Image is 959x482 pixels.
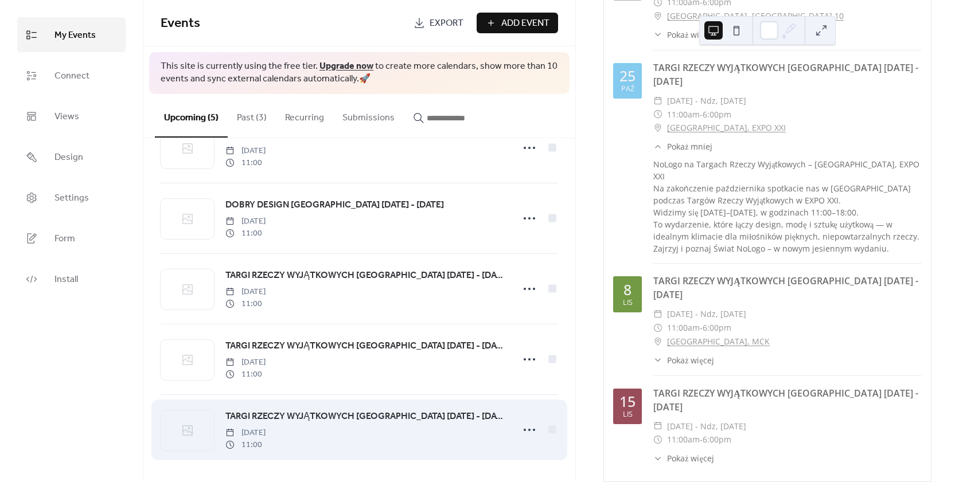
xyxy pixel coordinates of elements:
button: Recurring [276,94,333,136]
a: Upgrade now [319,57,373,75]
div: lis [623,299,633,307]
a: My Events [17,17,126,52]
span: Export [430,17,463,30]
span: [DATE] [225,145,266,157]
div: ​ [653,335,662,348]
a: Views [17,99,126,134]
span: [DATE] [225,427,266,439]
span: 11:00 [225,369,266,381]
div: ​ [653,108,662,122]
a: Install [17,261,126,296]
a: TARGI RZECZY WYJĄTKOWYCH [GEOGRAPHIC_DATA] [DATE] - [DATE] [225,268,506,283]
div: lis [623,411,633,418]
span: 6:00pm [703,321,731,335]
div: ​ [653,140,662,152]
span: Design [54,148,83,166]
span: Install [54,271,78,288]
button: ​Pokaż więcej [653,29,714,41]
span: TARGI RZECZY WYJĄTKOWYCH [GEOGRAPHIC_DATA] [DATE] - [DATE] [225,410,506,424]
span: - [700,321,703,335]
span: - [700,108,703,122]
div: NoLogo na Targach Rzeczy Wyjątkowych – [GEOGRAPHIC_DATA], EXPO XXI Na zakończenie października sp... [653,158,922,254]
span: [DATE] - ndz, [DATE] [667,94,746,108]
button: ​Pokaż więcej [653,452,714,464]
span: Events [161,11,200,36]
button: ​Pokaż mniej [653,140,712,152]
span: [DATE] [225,356,266,369]
a: DOBRY DESIGN [GEOGRAPHIC_DATA] [DATE] - [DATE] [225,198,444,213]
div: 8 [623,283,631,297]
a: Design [17,139,126,174]
span: [DATE] - ndz, [DATE] [667,307,746,321]
div: TARGI RZECZY WYJĄTKOWYCH [GEOGRAPHIC_DATA] [DATE] - [DATE] [653,61,922,88]
span: 6:00pm [703,433,731,446]
span: 11:00am [667,433,700,446]
a: Export [405,13,472,33]
span: 11:00am [667,321,700,335]
div: ​ [653,354,662,366]
span: Add Event [501,17,549,30]
button: ​Pokaż więcej [653,354,714,366]
div: ​ [653,94,662,108]
a: Settings [17,180,126,215]
button: Upcoming (5) [155,94,228,138]
span: 6:00pm [703,108,731,122]
span: - [700,433,703,446]
button: Add Event [477,13,558,33]
span: This site is currently using the free tier. to create more calendars, show more than 10 events an... [161,60,558,86]
div: ​ [653,433,662,446]
a: Connect [17,58,126,93]
span: [DATE] [225,286,266,298]
div: ​ [653,321,662,335]
a: TARGI RZECZY WYJĄTKOWYCH [GEOGRAPHIC_DATA] [DATE] - [DATE] [225,409,506,424]
a: [GEOGRAPHIC_DATA], MCK [667,335,770,348]
span: 11:00am [667,108,700,122]
a: TARGI RZECZY WYJĄTKOWYCH [GEOGRAPHIC_DATA] [DATE] - [DATE] [225,339,506,354]
span: Views [54,108,79,126]
a: [GEOGRAPHIC_DATA], [GEOGRAPHIC_DATA] 10 [667,9,844,23]
span: Pokaż więcej [667,354,714,366]
span: [DATE] [225,215,266,228]
span: 11:00 [225,228,266,240]
span: TARGI RZECZY WYJĄTKOWYCH [GEOGRAPHIC_DATA] [DATE] - [DATE] [225,339,506,353]
span: [DATE] - ndz, [DATE] [667,420,746,433]
div: TARGI RZECZY WYJĄTKOWYCH [GEOGRAPHIC_DATA] [DATE] - [DATE] [653,274,922,301]
span: Settings [54,189,89,207]
div: 25 [619,69,636,83]
div: ​ [653,9,662,23]
div: paź [621,85,634,93]
button: Submissions [333,94,404,136]
div: ​ [653,420,662,433]
span: 11:00 [225,298,266,310]
span: Connect [54,67,89,85]
span: DOBRY DESIGN [GEOGRAPHIC_DATA] [DATE] - [DATE] [225,198,444,212]
div: ​ [653,307,662,321]
span: Pokaż mniej [667,140,712,152]
span: 11:00 [225,439,266,451]
div: 15 [619,394,636,409]
div: ​ [653,121,662,135]
button: Past (3) [228,94,276,136]
span: 11:00 [225,157,266,169]
div: ​ [653,452,662,464]
a: [GEOGRAPHIC_DATA], EXPO XXI [667,121,786,135]
div: TARGI RZECZY WYJĄTKOWYCH [GEOGRAPHIC_DATA] [DATE] - [DATE] [653,386,922,414]
span: TARGI RZECZY WYJĄTKOWYCH [GEOGRAPHIC_DATA] [DATE] - [DATE] [225,269,506,283]
span: Pokaż więcej [667,452,714,464]
span: My Events [54,26,96,44]
a: Form [17,221,126,256]
span: Form [54,230,75,248]
div: ​ [653,29,662,41]
span: Pokaż więcej [667,29,714,41]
